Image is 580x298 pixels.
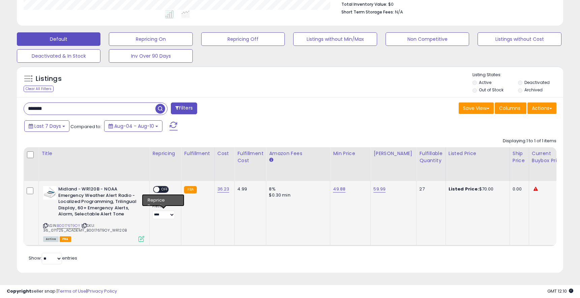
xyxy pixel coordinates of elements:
[171,102,197,114] button: Filters
[217,150,232,157] div: Cost
[524,87,543,93] label: Archived
[269,157,273,163] small: Amazon Fees.
[547,288,573,294] span: 2025-08-18 12:10 GMT
[532,150,567,164] div: Current Buybox Price
[43,186,144,241] div: ASIN:
[24,86,54,92] div: Clear All Filters
[269,150,327,157] div: Amazon Fees
[503,138,556,144] div: Displaying 1 to 1 of 1 items
[449,186,505,192] div: $70.00
[152,197,176,203] div: Amazon AI
[24,120,69,132] button: Last 7 Days
[7,288,31,294] strong: Copyright
[36,74,62,84] h5: Listings
[373,186,386,192] a: 59.99
[41,150,147,157] div: Title
[419,186,440,192] div: 27
[449,150,507,157] div: Listed Price
[269,192,325,198] div: $0.30 min
[513,186,524,192] div: 0.00
[34,123,61,129] span: Last 7 Days
[459,102,494,114] button: Save View
[114,123,154,129] span: Aug-04 - Aug-10
[449,186,479,192] b: Listed Price:
[109,32,192,46] button: Repricing On
[499,105,520,112] span: Columns
[184,186,196,193] small: FBA
[87,288,117,294] a: Privacy Policy
[152,150,178,157] div: Repricing
[395,9,403,15] span: N/A
[479,87,503,93] label: Out of Stock
[513,150,526,164] div: Ship Price
[333,186,345,192] a: 49.88
[43,223,127,233] span: | SKU: 36_071725_ACADEMY_B00176T9OY_WR120B
[237,150,263,164] div: Fulfillment Cost
[43,236,59,242] span: All listings currently available for purchase on Amazon
[472,72,563,78] p: Listing States:
[479,80,491,85] label: Active
[527,102,556,114] button: Actions
[58,288,86,294] a: Terms of Use
[109,49,192,63] button: Inv Over 90 Days
[104,120,162,132] button: Aug-04 - Aug-10
[60,236,71,242] span: FBA
[333,150,368,157] div: Min Price
[152,204,176,219] div: Preset:
[201,32,285,46] button: Repricing Off
[386,32,469,46] button: Non Competitive
[341,1,387,7] b: Total Inventory Value:
[237,186,261,192] div: 4.99
[373,150,414,157] div: [PERSON_NAME]
[495,102,526,114] button: Columns
[217,186,230,192] a: 36.23
[57,223,80,229] a: B00176T9OY
[269,186,325,192] div: 8%
[43,186,57,200] img: 41BZCqC6PVL._SL40_.jpg
[159,187,170,192] span: OFF
[341,9,394,15] b: Short Term Storage Fees:
[70,123,101,130] span: Compared to:
[478,32,561,46] button: Listings without Cost
[419,150,442,164] div: Fulfillable Quantity
[184,150,211,157] div: Fulfillment
[293,32,377,46] button: Listings without Min/Max
[17,32,100,46] button: Default
[7,288,117,295] div: seller snap | |
[524,80,550,85] label: Deactivated
[58,186,140,219] b: Midland - WR120B - NOAA Emergency Weather Alert Radio - Localized Programming, Trilingual Display...
[17,49,100,63] button: Deactivated & In Stock
[29,255,77,261] span: Show: entries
